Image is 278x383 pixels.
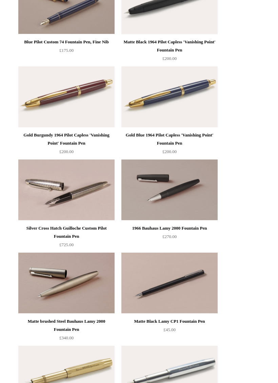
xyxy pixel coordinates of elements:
a: 1966 Bauhaus Lamy 2000 Fountain Pen 1966 Bauhaus Lamy 2000 Fountain Pen [121,159,218,220]
div: Matte Black Lamy CP1 Fountain Pen [123,317,216,325]
span: £45.00 [163,327,176,332]
img: Matte Black Lamy CP1 Fountain Pen [121,253,218,314]
a: Silver Cross Hatch Guilloche Custom Pilot Fountain Pen Silver Cross Hatch Guilloche Custom Pilot ... [18,159,115,220]
span: £200.00 [162,149,177,154]
div: 1966 Bauhaus Lamy 2000 Fountain Pen [123,224,216,232]
a: Gold Burgundy 1964 Pilot Capless 'Vanishing Point' Fountain Pen £200.00 [18,131,115,159]
span: £175.00 [59,48,74,53]
div: Silver Cross Hatch Guilloche Custom Pilot Fountain Pen [20,224,113,240]
div: Blue Pilot Custom 74 Fountain Pen, Fine Nib [20,38,113,46]
a: Gold Burgundy 1964 Pilot Capless 'Vanishing Point' Fountain Pen Gold Burgundy 1964 Pilot Capless ... [18,66,115,127]
div: Matte brushed Steel Bauhaus Lamy 2000 Fountain Pen [20,317,113,334]
img: Gold Burgundy 1964 Pilot Capless 'Vanishing Point' Fountain Pen [18,66,115,127]
img: Silver Cross Hatch Guilloche Custom Pilot Fountain Pen [18,159,115,220]
span: £270.00 [162,234,177,239]
a: Blue Pilot Custom 74 Fountain Pen, Fine Nib £175.00 [18,38,115,66]
a: Matte brushed Steel Bauhaus Lamy 2000 Fountain Pen £340.00 [18,317,115,345]
img: Matte brushed Steel Bauhaus Lamy 2000 Fountain Pen [18,253,115,314]
img: 1966 Bauhaus Lamy 2000 Fountain Pen [121,159,218,220]
div: Gold Burgundy 1964 Pilot Capless 'Vanishing Point' Fountain Pen [20,131,113,147]
a: Matte Black Lamy CP1 Fountain Pen £45.00 [121,317,218,345]
a: Gold Blue 1964 Pilot Capless 'Vanishing Point' Fountain Pen £200.00 [121,131,218,159]
a: Gold Blue 1964 Pilot Capless 'Vanishing Point' Fountain Pen Gold Blue 1964 Pilot Capless 'Vanishi... [121,66,218,127]
a: Matte Black Lamy CP1 Fountain Pen Matte Black Lamy CP1 Fountain Pen [121,253,218,314]
a: 1966 Bauhaus Lamy 2000 Fountain Pen £270.00 [121,224,218,252]
span: £200.00 [59,149,74,154]
a: Matte brushed Steel Bauhaus Lamy 2000 Fountain Pen Matte brushed Steel Bauhaus Lamy 2000 Fountain... [18,253,115,314]
a: Silver Cross Hatch Guilloche Custom Pilot Fountain Pen £725.00 [18,224,115,252]
span: £340.00 [59,335,74,340]
a: Matte Black 1964 Pilot Capless 'Vanishing Point' Fountain Pen £200.00 [121,38,218,66]
div: Gold Blue 1964 Pilot Capless 'Vanishing Point' Fountain Pen [123,131,216,147]
span: £200.00 [162,56,177,61]
span: £725.00 [59,242,74,247]
div: Matte Black 1964 Pilot Capless 'Vanishing Point' Fountain Pen [123,38,216,54]
img: Gold Blue 1964 Pilot Capless 'Vanishing Point' Fountain Pen [121,66,218,127]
